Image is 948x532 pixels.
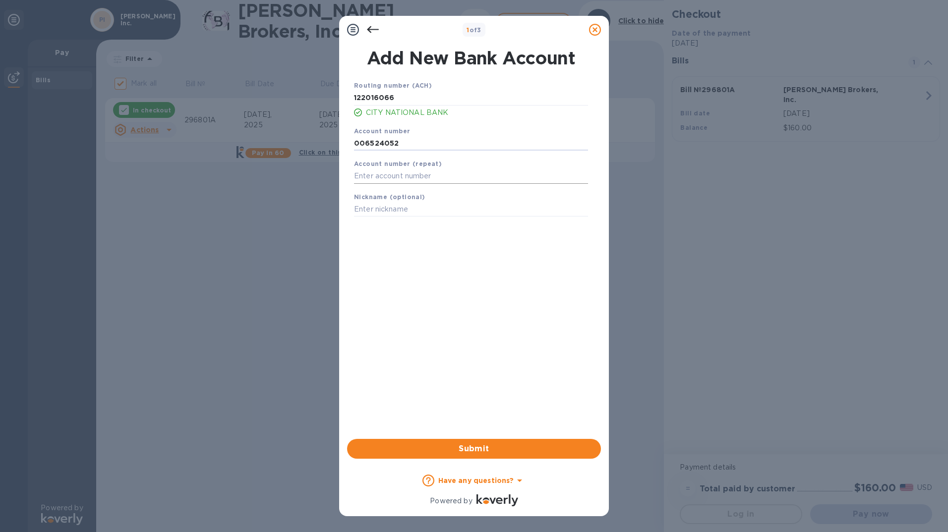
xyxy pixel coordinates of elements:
b: Have any questions? [438,477,514,484]
span: 1 [467,26,469,34]
b: Routing number (ACH) [354,82,432,89]
b: of 3 [467,26,481,34]
p: CITY NATIONAL BANK [366,107,588,118]
img: Logo [476,494,518,506]
b: Account number [354,127,411,135]
p: Powered by [430,496,472,506]
button: Submit [347,439,601,459]
input: Enter nickname [354,202,588,217]
input: Enter account number [354,169,588,184]
h1: Add New Bank Account [348,48,594,68]
span: Submit [355,443,593,455]
input: Enter routing number [354,91,588,106]
input: Enter account number [354,136,588,151]
b: Account number (repeat) [354,160,442,167]
b: Nickname (optional) [354,193,425,201]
